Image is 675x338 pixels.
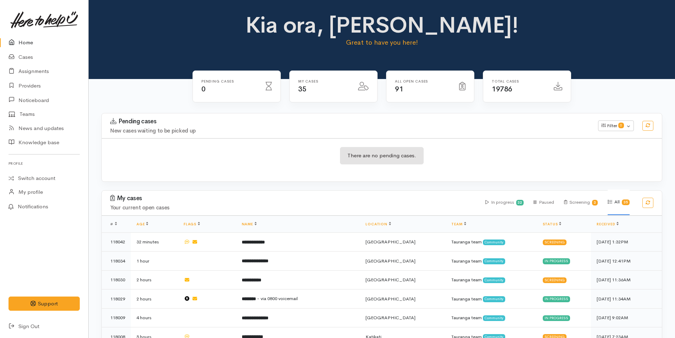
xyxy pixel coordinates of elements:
[244,38,520,47] p: Great to have you here!
[591,270,662,289] td: [DATE] 11:36AM
[598,120,634,131] button: Filter0
[244,13,520,38] h1: Kia ora, [PERSON_NAME]!
[446,252,537,271] td: Tauranga team
[483,296,505,302] span: Community
[451,222,466,226] a: Team
[298,79,350,83] h6: My cases
[366,277,415,283] span: [GEOGRAPHIC_DATA]
[102,308,131,327] td: 118009
[110,205,477,211] h4: Your current open cases
[110,195,477,202] h3: My cases
[543,315,570,321] div: In progress
[110,118,590,125] h3: Pending cases
[110,222,117,226] span: #
[518,200,522,205] b: 32
[483,277,505,283] span: Community
[366,239,415,245] span: [GEOGRAPHIC_DATA]
[131,232,178,252] td: 32 minutes
[591,289,662,309] td: [DATE] 11:34AM
[9,159,80,168] h6: Profile
[618,123,624,128] span: 0
[184,222,200,226] a: Flags
[366,222,391,226] a: Location
[446,289,537,309] td: Tauranga team
[110,128,590,134] h4: New cases waiting to be picked up
[395,79,451,83] h6: All Open cases
[534,190,554,215] div: Paused
[594,200,596,205] b: 3
[131,308,178,327] td: 4 hours
[131,270,178,289] td: 2 hours
[395,85,403,94] span: 91
[543,222,562,226] a: Status
[102,270,131,289] td: 118030
[340,147,424,164] div: There are no pending cases.
[597,222,619,226] a: Received
[102,252,131,271] td: 118034
[483,240,505,245] span: Community
[446,232,537,252] td: Tauranga team
[446,270,537,289] td: Tauranga team
[136,222,148,226] a: Age
[492,85,512,94] span: 19786
[483,258,505,264] span: Community
[483,315,505,321] span: Community
[201,79,257,83] h6: Pending cases
[608,190,630,215] div: All
[624,200,628,204] b: 35
[591,252,662,271] td: [DATE] 12:41PM
[257,295,298,302] span: - via 0800 voicemail
[485,190,524,215] div: In progress
[564,190,598,215] div: Screening
[201,85,206,94] span: 0
[131,252,178,271] td: 1 hour
[492,79,545,83] h6: Total cases
[102,232,131,252] td: 118042
[446,308,537,327] td: Tauranga team
[131,289,178,309] td: 2 hours
[543,240,567,245] div: Screening
[366,315,415,321] span: [GEOGRAPHIC_DATA]
[543,258,570,264] div: In progress
[366,258,415,264] span: [GEOGRAPHIC_DATA]
[591,308,662,327] td: [DATE] 9:02AM
[102,289,131,309] td: 118029
[591,232,662,252] td: [DATE] 1:32PM
[543,296,570,302] div: In progress
[366,296,415,302] span: [GEOGRAPHIC_DATA]
[543,277,567,283] div: Screening
[242,222,257,226] a: Name
[298,85,306,94] span: 35
[9,297,80,311] button: Support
